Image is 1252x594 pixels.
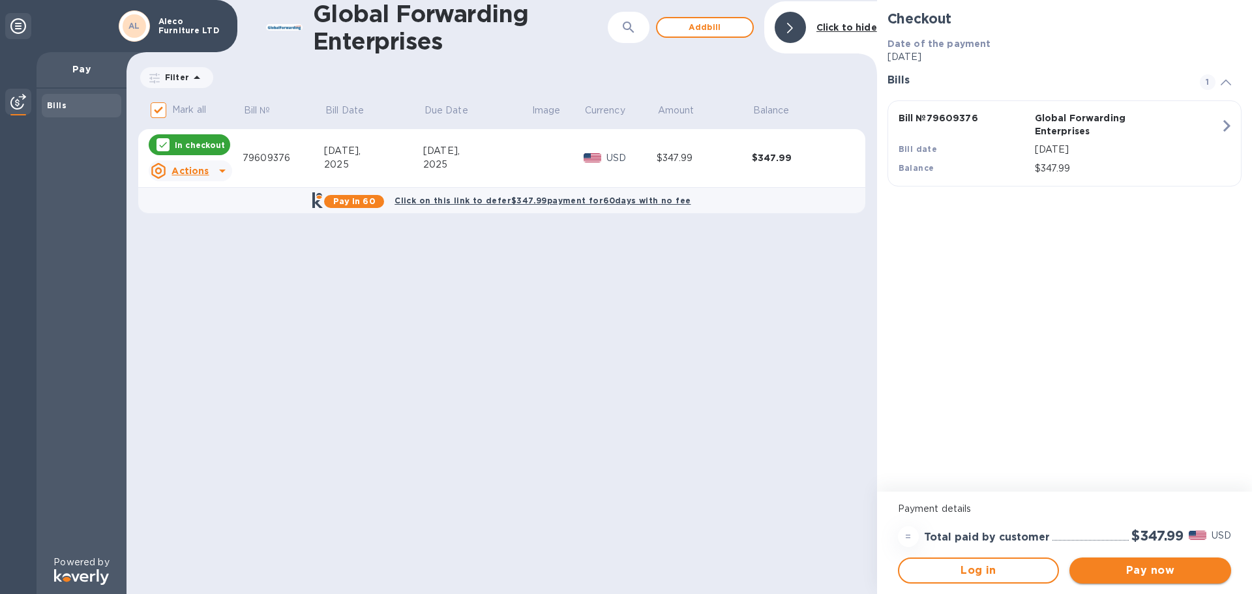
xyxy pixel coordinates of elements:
p: Global Forwarding Enterprises [1035,111,1166,138]
p: Bill № 79609376 [899,111,1030,125]
p: Bill Date [325,104,364,117]
img: USD [1189,531,1206,540]
img: USD [584,153,601,162]
b: AL [128,21,140,31]
u: Actions [171,166,209,176]
span: Amount [658,104,711,117]
b: Click on this link to defer $347.99 payment for 60 days with no fee [395,196,691,205]
div: 79609376 [243,151,324,165]
p: Amount [658,104,694,117]
div: $347.99 [752,151,847,164]
b: Pay in 60 [333,196,376,206]
b: Bill date [899,144,938,154]
p: [DATE] [887,50,1242,64]
p: Powered by [53,556,109,569]
span: Log in [910,563,1048,578]
div: [DATE], [423,144,531,158]
button: Log in [898,557,1060,584]
span: Add bill [668,20,742,35]
span: Bill Date [325,104,381,117]
h2: Checkout [887,10,1242,27]
div: 2025 [423,158,531,171]
h2: $347.99 [1131,527,1184,544]
button: Addbill [656,17,754,38]
span: Due Date [425,104,485,117]
p: USD [606,151,657,165]
b: Balance [899,163,934,173]
span: Balance [753,104,807,117]
p: Aleco Furniture LTD [158,17,224,35]
div: [DATE], [324,144,423,158]
button: Pay now [1069,557,1231,584]
p: $347.99 [1035,162,1220,175]
b: Date of the payment [887,38,991,49]
p: USD [1212,529,1231,542]
img: Logo [54,569,109,585]
p: Due Date [425,104,468,117]
p: Pay [47,63,116,76]
p: [DATE] [1035,143,1220,156]
div: 2025 [324,158,423,171]
p: Image [532,104,561,117]
span: 1 [1200,74,1215,90]
b: Bills [47,100,67,110]
p: Balance [753,104,790,117]
h3: Bills [887,74,1184,87]
span: Bill № [244,104,288,117]
div: = [898,526,919,547]
p: Bill № [244,104,271,117]
span: Pay now [1080,563,1221,578]
button: Bill №79609376Global Forwarding EnterprisesBill date[DATE]Balance$347.99 [887,100,1242,186]
p: Filter [160,72,189,83]
p: Payment details [898,502,1231,516]
div: $347.99 [657,151,752,165]
b: Click to hide [816,22,877,33]
p: In checkout [175,140,225,151]
p: Currency [585,104,625,117]
h3: Total paid by customer [924,531,1050,544]
p: Mark all [172,103,206,117]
